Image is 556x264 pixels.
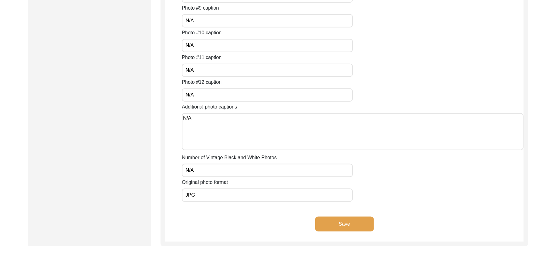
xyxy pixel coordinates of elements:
label: Additional photo captions [182,103,237,111]
button: Save [315,217,374,232]
label: Photo #10 caption [182,29,222,36]
label: Photo #11 caption [182,54,222,61]
label: Original photo format [182,179,228,186]
label: Photo #12 caption [182,79,222,86]
label: Number of Vintage Black and White Photos [182,154,277,161]
label: Photo #9 caption [182,4,219,12]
